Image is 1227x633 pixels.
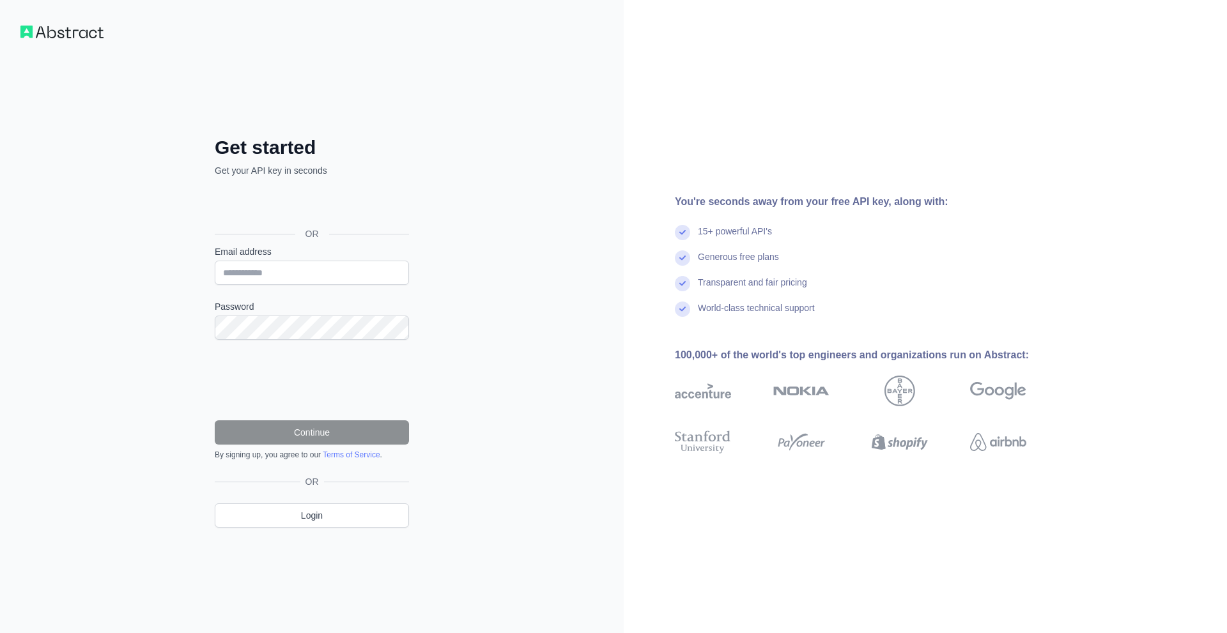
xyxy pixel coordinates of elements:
div: Generous free plans [698,250,779,276]
h2: Get started [215,136,409,159]
img: bayer [884,376,915,406]
img: payoneer [773,428,830,456]
img: check mark [675,250,690,266]
img: shopify [872,428,928,456]
img: stanford university [675,428,731,456]
div: By signing up, you agree to our . [215,450,409,460]
div: World-class technical support [698,301,815,327]
img: airbnb [970,428,1026,456]
a: Login [215,503,409,528]
img: check mark [675,225,690,240]
img: check mark [675,276,690,291]
span: OR [295,227,329,240]
div: Transparent and fair pricing [698,276,807,301]
label: Password [215,300,409,313]
button: Continue [215,420,409,445]
img: check mark [675,301,690,317]
img: accenture [675,376,731,406]
div: 15+ powerful API's [698,225,772,250]
img: google [970,376,1026,406]
p: Get your API key in seconds [215,164,409,177]
label: Email address [215,245,409,258]
span: OR [300,475,324,488]
a: Terms of Service [323,450,380,459]
img: Workflow [20,26,104,38]
iframe: Sign in with Google Button [208,191,413,219]
iframe: reCAPTCHA [215,355,409,405]
div: You're seconds away from your free API key, along with: [675,194,1067,210]
img: nokia [773,376,830,406]
div: 100,000+ of the world's top engineers and organizations run on Abstract: [675,347,1067,363]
